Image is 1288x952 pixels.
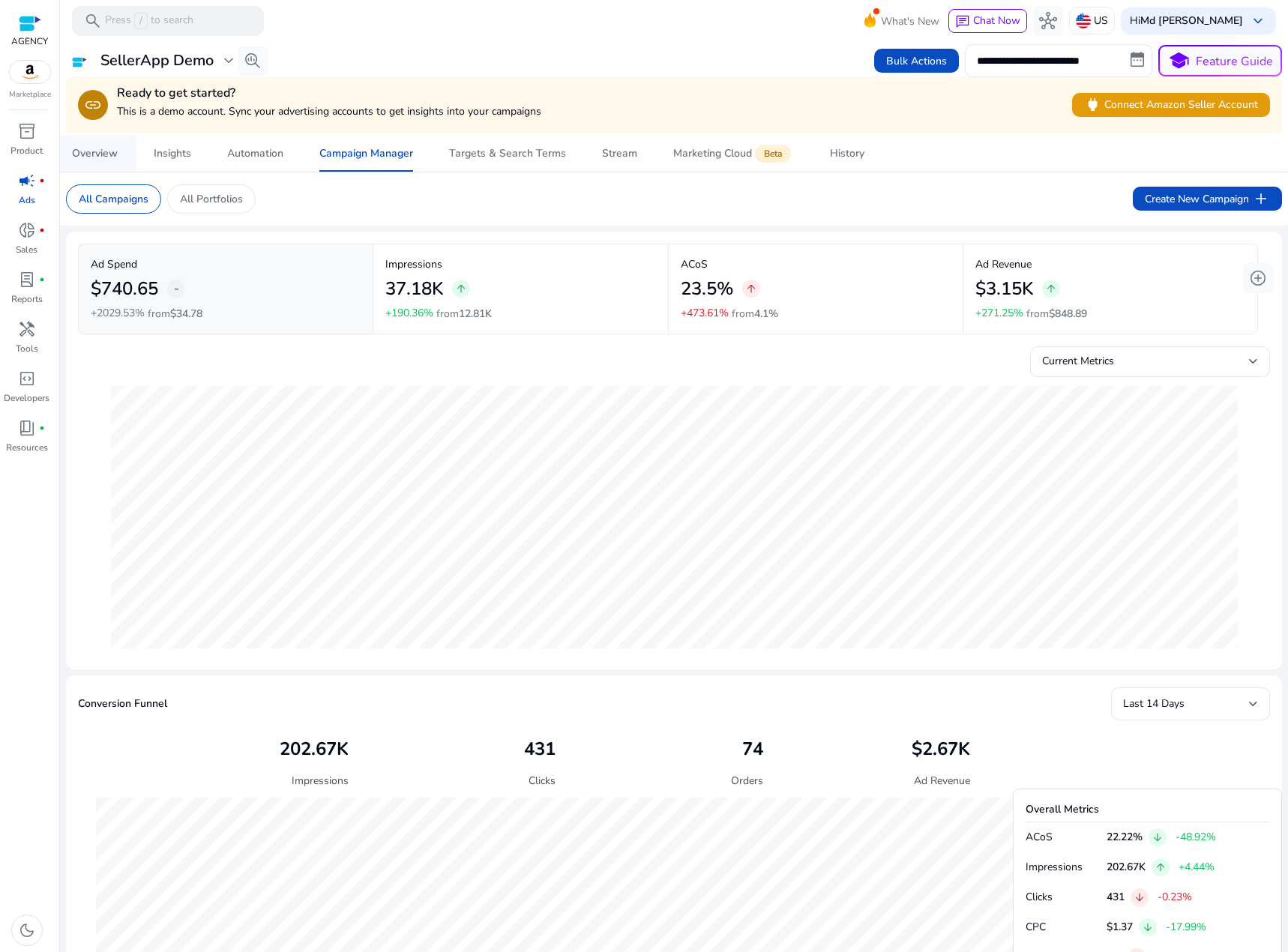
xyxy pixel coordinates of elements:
[227,148,283,159] div: Automation
[16,342,38,355] p: Tools
[1026,829,1101,845] p: ACoS
[1107,889,1125,905] p: 431
[745,283,757,295] span: arrow_upward
[754,307,778,321] span: 4.1%
[975,256,1245,272] p: Ad Revenue
[1045,283,1057,295] span: arrow_upward
[18,122,36,140] span: inventory_2
[455,283,467,295] span: arrow_upward
[1249,269,1267,287] span: add_circle
[1107,919,1133,935] p: $1.37
[1084,96,1101,113] span: power
[1249,12,1267,30] span: keyboard_arrow_down
[18,320,36,338] span: handyman
[10,61,50,83] img: amazon.svg
[1033,6,1063,36] button: hub
[1158,892,1192,903] p: -0.23%
[742,738,763,760] h2: 74
[385,278,443,300] h2: 37.18K
[975,278,1033,300] h2: $3.15K
[459,307,492,321] span: 12.81K
[830,148,864,159] div: History
[174,280,179,298] span: -
[1166,922,1206,933] p: -17.99%
[319,148,413,159] div: Campaign Manager
[681,256,951,272] p: ACoS
[1168,50,1190,72] span: school
[385,256,655,272] p: Impressions
[955,14,970,29] span: chat
[1176,832,1216,843] p: -48.92%
[1026,801,1269,817] p: Overall Metrics
[1252,190,1270,208] span: add
[19,193,35,207] p: Ads
[681,308,729,319] p: +473.61%
[912,738,970,760] h2: $2.67K
[1039,12,1057,30] span: hub
[975,308,1023,319] p: +271.25%
[1134,891,1146,903] span: arrow_downward
[39,425,45,431] span: fiber_manual_record
[602,148,637,159] div: Stream
[78,698,167,711] h5: Conversion Funnel
[436,306,492,322] p: from
[1026,306,1087,322] p: from
[100,52,214,70] h3: SellerApp Demo
[881,8,939,34] span: What's New
[1123,696,1185,711] span: Last 14 Days
[105,13,193,29] p: Press to search
[673,148,794,160] div: Marketing Cloud
[292,773,349,789] p: Impressions
[39,227,45,233] span: fiber_manual_record
[6,441,48,454] p: Resources
[39,178,45,184] span: fiber_manual_record
[18,172,36,190] span: campaign
[117,86,541,100] h4: Ready to get started?
[4,391,49,405] p: Developers
[84,12,102,30] span: search
[84,96,102,114] span: link
[10,144,43,157] p: Product
[385,308,433,319] p: +190.36%
[1158,45,1282,76] button: schoolFeature Guide
[1072,93,1270,117] button: powerConnect Amazon Seller Account
[244,52,262,70] span: search_insights
[1084,96,1258,113] span: Connect Amazon Seller Account
[238,46,268,76] button: search_insights
[1145,190,1270,208] span: Create New Campaign
[731,773,763,789] p: Orders
[1026,919,1101,935] p: CPC
[1107,859,1146,875] p: 202.67K
[1107,829,1143,845] p: 22.22%
[148,306,202,322] p: from
[18,271,36,289] span: lab_profile
[91,256,361,272] p: Ad Spend
[1155,861,1167,873] span: arrow_upward
[220,52,238,70] span: expand_more
[914,773,970,789] p: Ad Revenue
[1142,921,1154,933] span: arrow_downward
[1152,831,1164,843] span: arrow_downward
[18,370,36,388] span: code_blocks
[79,191,148,207] p: All Campaigns
[1196,52,1273,70] p: Feature Guide
[732,306,778,322] p: from
[1133,187,1282,211] button: Create New Campaignadd
[449,148,566,159] div: Targets & Search Terms
[280,738,349,760] h2: 202.67K
[681,278,733,300] h2: 23.5%
[11,292,43,306] p: Reports
[1076,13,1091,28] img: us.svg
[117,103,541,119] p: This is a demo account. Sync your advertising accounts to get insights into your campaigns
[39,277,45,283] span: fiber_manual_record
[18,221,36,239] span: donut_small
[180,191,243,207] p: All Portfolios
[1049,307,1087,321] span: $848.89
[1026,889,1101,905] p: Clicks
[18,419,36,437] span: book_4
[1042,354,1114,368] span: Current Metrics
[948,9,1027,33] button: chatChat Now
[755,145,791,163] span: Beta
[11,34,48,48] p: AGENCY
[1243,263,1273,293] button: add_circle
